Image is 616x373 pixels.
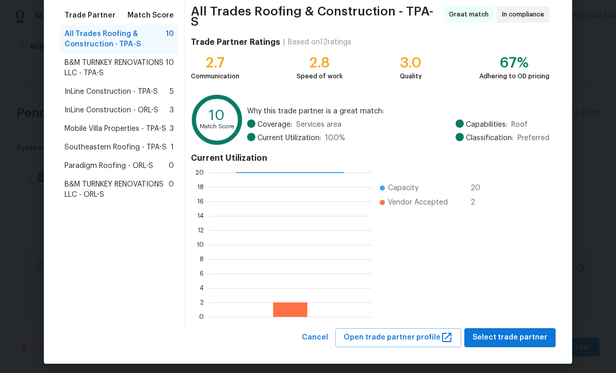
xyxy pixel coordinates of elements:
[64,87,158,97] span: InLine Construction - TPA-S
[280,37,288,47] div: |
[479,71,549,81] div: Adhering to OD pricing
[191,58,239,68] div: 2.7
[502,9,548,20] span: In compliance
[197,242,204,248] text: 10
[209,108,225,123] text: 10
[471,183,487,193] span: 20
[388,197,448,208] span: Vendor Accepted
[64,124,166,134] span: Mobile Villa Properties - TPA-S
[198,227,204,233] text: 12
[335,328,461,347] button: Open trade partner profile
[170,105,174,115] span: 3
[400,58,422,68] div: 3.0
[479,58,549,68] div: 67%
[511,120,528,130] span: Roof
[191,6,441,27] span: All Trades Roofing & Construction - TPA-S
[449,9,493,20] span: Great match
[297,58,343,68] div: 2.8
[166,58,174,78] span: 10
[466,120,507,130] span: Capabilities:
[170,87,174,97] span: 5
[200,270,204,277] text: 6
[191,37,280,47] h4: Trade Partner Ratings
[191,71,239,81] div: Communication
[344,331,453,344] span: Open trade partner profile
[257,120,292,130] span: Coverage:
[298,328,332,347] button: Cancel
[169,179,174,200] span: 0
[64,161,153,171] span: Paradigm Roofing - ORL-S
[191,153,549,163] h4: Current Utilization
[296,120,342,130] span: Services area
[288,37,351,47] div: Based on 12 ratings
[297,71,343,81] div: Speed of work
[171,142,174,152] span: 1
[64,142,167,152] span: Southeastern Roofing - TPA-S
[471,197,487,208] span: 2
[197,213,204,219] text: 14
[200,124,234,129] text: Match Score
[64,10,116,21] span: Trade Partner
[197,184,204,190] text: 18
[169,161,174,171] span: 0
[64,58,166,78] span: B&M TURNKEY RENOVATIONS LLC - TPA-S
[170,124,174,134] span: 3
[127,10,174,21] span: Match Score
[166,29,174,49] span: 10
[64,29,166,49] span: All Trades Roofing & Construction - TPA-S
[400,71,422,81] div: Quality
[200,299,204,306] text: 2
[473,331,547,344] span: Select trade partner
[200,256,204,262] text: 8
[196,169,204,176] text: 20
[199,314,204,320] text: 0
[302,331,328,344] span: Cancel
[517,133,549,143] span: Preferred
[388,183,418,193] span: Capacity
[247,106,549,116] span: Why this trade partner is a great match:
[197,198,204,205] text: 16
[64,179,169,200] span: B&M TURNKEY RENOVATIONS LLC - ORL-S
[325,133,345,143] span: 10.0 %
[257,133,321,143] span: Current Utilization:
[466,133,513,143] span: Classification:
[200,285,204,291] text: 4
[64,105,158,115] span: InLine Construction - ORL-S
[464,328,556,347] button: Select trade partner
